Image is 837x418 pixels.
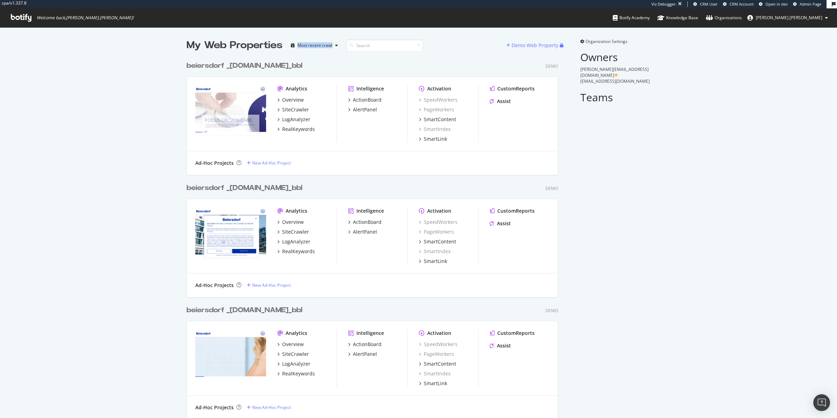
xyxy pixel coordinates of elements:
[419,126,451,133] a: SmartIndex
[348,106,377,113] a: AlertPanel
[195,160,234,167] div: Ad-Hoc Projects
[346,39,423,52] input: Search
[282,238,310,245] div: LogAnalyzer
[282,341,304,348] div: Overview
[282,126,315,133] div: RealKeywords
[252,160,291,166] div: New Ad-Hoc Project
[286,330,307,337] div: Analytics
[490,207,535,214] a: CustomReports
[353,228,377,235] div: AlertPanel
[756,15,822,21] span: jay.chitnis
[613,14,650,21] div: Botify Academy
[187,183,302,193] div: beiersdorf _[DOMAIN_NAME]_bbl
[497,98,511,105] div: Assist
[545,63,558,69] div: Demo
[286,207,307,214] div: Analytics
[424,135,447,142] div: SmartLink
[490,98,511,105] a: Assist
[252,404,291,410] div: New Ad-Hoc Project
[580,66,649,78] span: [PERSON_NAME][EMAIL_ADDRESS][DOMAIN_NAME]
[651,1,677,7] div: Viz Debugger:
[195,282,234,289] div: Ad-Hoc Projects
[800,1,821,7] span: Admin Page
[427,330,451,337] div: Activation
[813,394,830,411] div: Open Intercom Messenger
[424,380,447,387] div: SmartLink
[277,370,315,377] a: RealKeywords
[506,40,560,51] button: Demo Web Property
[506,42,560,48] a: Demo Web Property
[657,8,698,27] a: Knowledge Base
[195,207,266,264] img: beiersdorf _beiersdorf.com_bbl
[282,351,309,358] div: SiteCrawler
[419,370,451,377] div: SmartIndex
[512,42,558,49] div: Demo Web Property
[348,341,382,348] a: ActionBoard
[277,96,304,103] a: Overview
[497,330,535,337] div: CustomReports
[282,370,315,377] div: RealKeywords
[353,106,377,113] div: AlertPanel
[195,404,234,411] div: Ad-Hoc Projects
[277,238,310,245] a: LogAnalyzer
[424,238,456,245] div: SmartContent
[759,1,788,7] a: Open in dev
[277,351,309,358] a: SiteCrawler
[497,220,511,227] div: Assist
[580,91,650,103] h2: Teams
[286,85,307,92] div: Analytics
[580,51,650,63] h2: Owners
[277,106,309,113] a: SiteCrawler
[613,8,650,27] a: Botify Academy
[419,106,454,113] a: PageWorkers
[282,116,310,123] div: LogAnalyzer
[419,135,447,142] a: SmartLink
[282,219,304,226] div: Overview
[277,341,304,348] a: Overview
[419,96,458,103] a: SpeedWorkers
[545,185,558,191] div: Demo
[282,248,315,255] div: RealKeywords
[297,43,332,47] div: Most recent crawl
[195,85,266,142] img: beiersdorf _nivea-kao.jp_bbl
[348,96,382,103] a: ActionBoard
[282,228,309,235] div: SiteCrawler
[424,258,447,265] div: SmartLink
[187,183,305,193] a: beiersdorf _[DOMAIN_NAME]_bbl
[277,248,315,255] a: RealKeywords
[419,341,458,348] a: SpeedWorkers
[742,12,834,23] button: [PERSON_NAME].[PERSON_NAME]
[419,219,458,226] div: SpeedWorkers
[424,116,456,123] div: SmartContent
[356,207,384,214] div: Intelligence
[497,207,535,214] div: CustomReports
[657,14,698,21] div: Knowledge Base
[187,305,302,315] div: beiersdorf _[DOMAIN_NAME]_bbl
[490,85,535,92] a: CustomReports
[37,15,134,21] span: Welcome back, [PERSON_NAME].[PERSON_NAME] !
[277,360,310,367] a: LogAnalyzer
[356,85,384,92] div: Intelligence
[586,38,627,44] span: Organization Settings
[348,219,382,226] a: ActionBoard
[766,1,788,7] span: Open in dev
[723,1,754,7] a: CRM Account
[356,330,384,337] div: Intelligence
[419,258,447,265] a: SmartLink
[277,126,315,133] a: RealKeywords
[282,360,310,367] div: LogAnalyzer
[282,106,309,113] div: SiteCrawler
[419,116,456,123] a: SmartContent
[419,351,454,358] a: PageWorkers
[353,351,377,358] div: AlertPanel
[706,14,742,21] div: Organizations
[187,38,282,52] div: My Web Properties
[490,330,535,337] a: CustomReports
[545,308,558,314] div: Demo
[580,78,650,84] span: [EMAIL_ADDRESS][DOMAIN_NAME]
[706,8,742,27] a: Organizations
